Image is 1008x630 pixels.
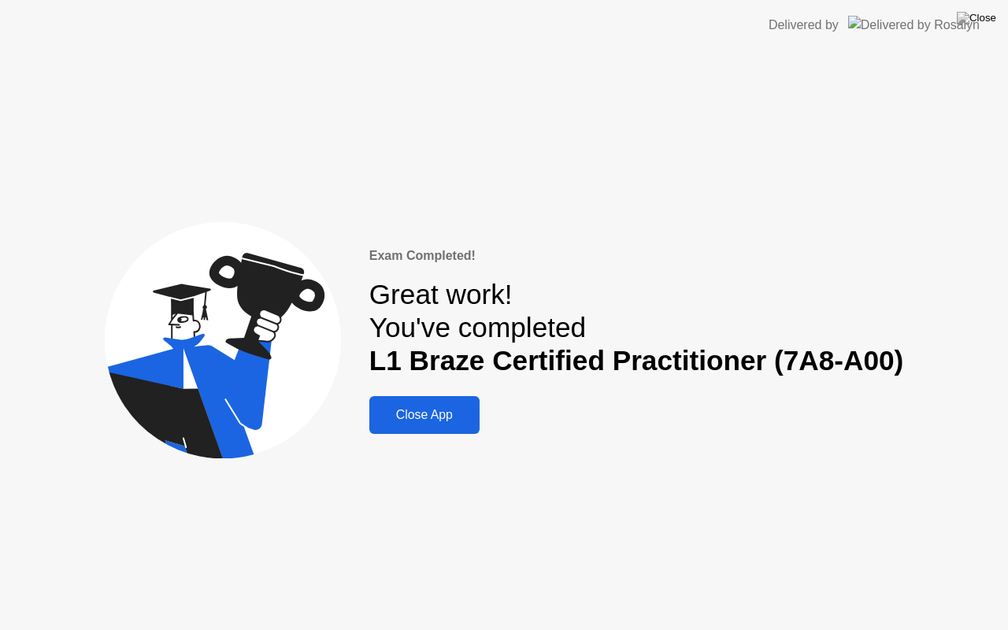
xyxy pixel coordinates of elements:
button: Close App [369,396,480,434]
div: Great work! You've completed [369,278,904,378]
img: Close [957,12,996,24]
div: Delivered by [769,16,839,35]
div: Exam Completed! [369,246,904,265]
img: Delivered by Rosalyn [848,16,980,34]
b: L1 Braze Certified Practitioner (7A8-A00) [369,345,904,376]
div: Close App [374,408,475,422]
